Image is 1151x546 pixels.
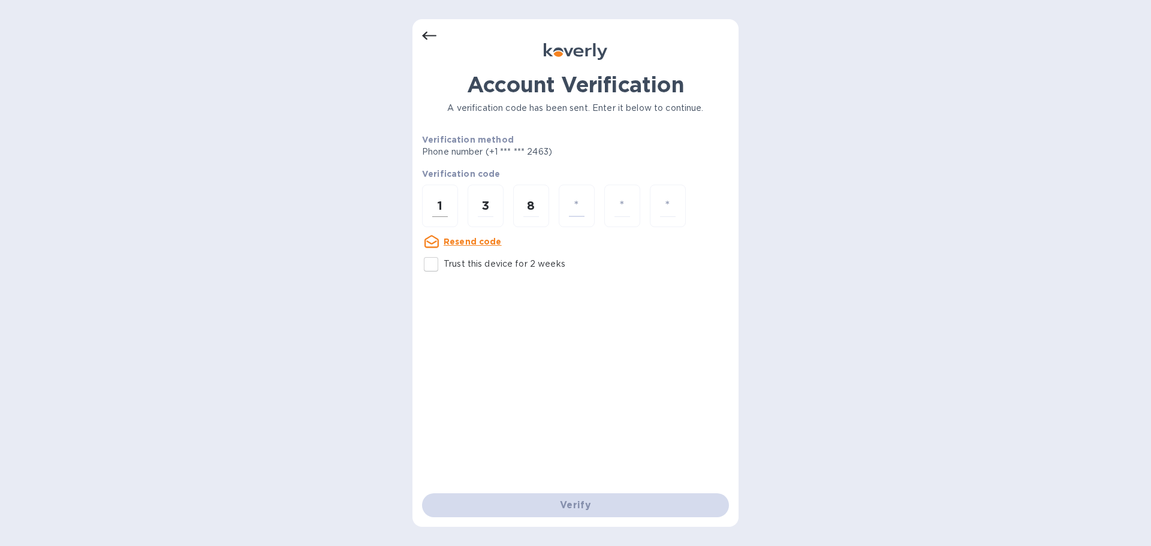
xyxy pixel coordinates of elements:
p: Trust this device for 2 weeks [444,258,565,270]
u: Resend code [444,237,502,246]
p: Verification code [422,168,729,180]
p: A verification code has been sent. Enter it below to continue. [422,102,729,114]
h1: Account Verification [422,72,729,97]
b: Verification method [422,135,514,144]
p: Phone number (+1 *** *** 2463) [422,146,644,158]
